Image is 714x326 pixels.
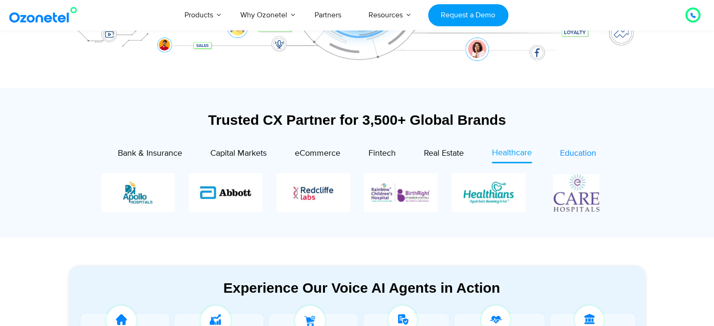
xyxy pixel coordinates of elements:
a: Education [560,147,596,163]
span: Real Estate [424,148,464,159]
span: Fintech [369,148,396,159]
div: Experience Our Voice AI Agents in Action [78,280,646,296]
span: Capital Markets [210,148,267,159]
span: Education [560,148,596,159]
span: Healthcare [492,148,532,158]
a: Fintech [369,147,396,163]
span: Bank & Insurance [118,148,182,159]
a: Real Estate [424,147,464,163]
div: Trusted CX Partner for 3,500+ Global Brands [69,112,646,128]
div: Image Carousel [101,173,613,212]
a: Capital Markets [210,147,267,163]
a: Request a Demo [428,4,508,26]
a: Healthcare [492,147,532,163]
span: eCommerce [295,148,340,159]
a: Bank & Insurance [118,147,182,163]
a: eCommerce [295,147,340,163]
